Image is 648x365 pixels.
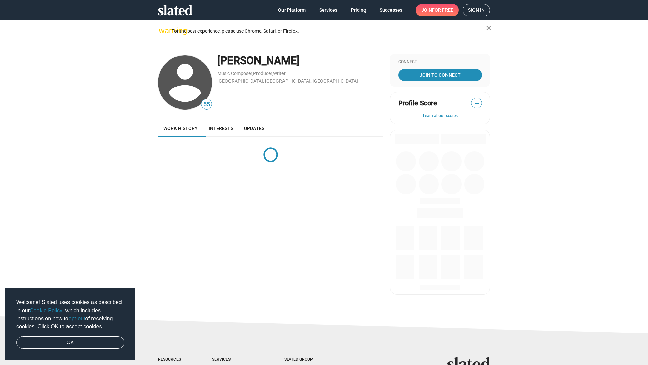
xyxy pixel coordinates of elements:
span: Successes [380,4,402,16]
span: Join To Connect [400,69,481,81]
a: Interests [203,120,239,137]
div: Slated Group [284,357,330,362]
a: Music Composer [217,71,252,76]
span: — [471,99,482,108]
a: Work history [158,120,203,137]
a: Services [314,4,343,16]
span: Welcome! Slated uses cookies as described in our , which includes instructions on how to of recei... [16,298,124,331]
span: Work history [163,126,198,131]
span: , [272,72,273,76]
mat-icon: warning [159,27,167,35]
span: Interests [209,126,233,131]
a: Sign in [463,4,490,16]
a: Our Platform [273,4,311,16]
a: Updates [239,120,270,137]
span: Pricing [351,4,366,16]
span: Our Platform [278,4,306,16]
span: Updates [244,126,264,131]
span: 55 [201,100,212,109]
mat-icon: close [485,24,493,32]
div: Connect [398,59,482,65]
a: dismiss cookie message [16,336,124,349]
a: Pricing [346,4,372,16]
div: cookieconsent [5,288,135,360]
a: Writer [273,71,286,76]
div: Services [212,357,257,362]
a: [GEOGRAPHIC_DATA], [GEOGRAPHIC_DATA], [GEOGRAPHIC_DATA] [217,78,358,84]
span: , [252,72,253,76]
div: [PERSON_NAME] [217,53,383,68]
a: Joinfor free [416,4,459,16]
span: Sign in [468,4,485,16]
a: Successes [374,4,408,16]
span: Profile Score [398,99,437,108]
span: Join [421,4,453,16]
a: opt-out [69,316,85,321]
div: For the best experience, please use Chrome, Safari, or Firefox. [171,27,486,36]
div: Resources [158,357,185,362]
a: Cookie Policy [30,308,62,313]
span: for free [432,4,453,16]
span: Services [319,4,337,16]
a: Producer [253,71,272,76]
button: Learn about scores [398,113,482,119]
a: Join To Connect [398,69,482,81]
